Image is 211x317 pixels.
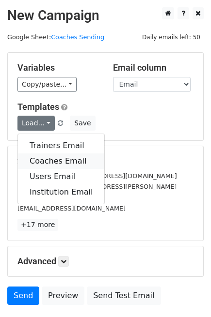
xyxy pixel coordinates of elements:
[162,271,211,317] iframe: Chat Widget
[17,219,58,231] a: +17 more
[42,287,84,305] a: Preview
[7,7,204,24] h2: New Campaign
[17,205,126,212] small: [EMAIL_ADDRESS][DOMAIN_NAME]
[17,116,55,131] a: Load...
[18,138,104,153] a: Trainers Email
[70,116,95,131] button: Save
[7,33,104,41] small: Google Sheet:
[113,62,194,73] h5: Email column
[18,184,104,200] a: Institution Email
[51,33,104,41] a: Coaches Sending
[17,77,77,92] a: Copy/paste...
[87,287,161,305] a: Send Test Email
[139,33,204,41] a: Daily emails left: 50
[17,156,194,166] h5: 20 Recipients
[7,287,39,305] a: Send
[18,153,104,169] a: Coaches Email
[18,169,104,184] a: Users Email
[17,256,194,267] h5: Advanced
[17,172,177,180] small: [PERSON_NAME][EMAIL_ADDRESS][DOMAIN_NAME]
[139,32,204,43] span: Daily emails left: 50
[17,62,98,73] h5: Variables
[17,102,59,112] a: Templates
